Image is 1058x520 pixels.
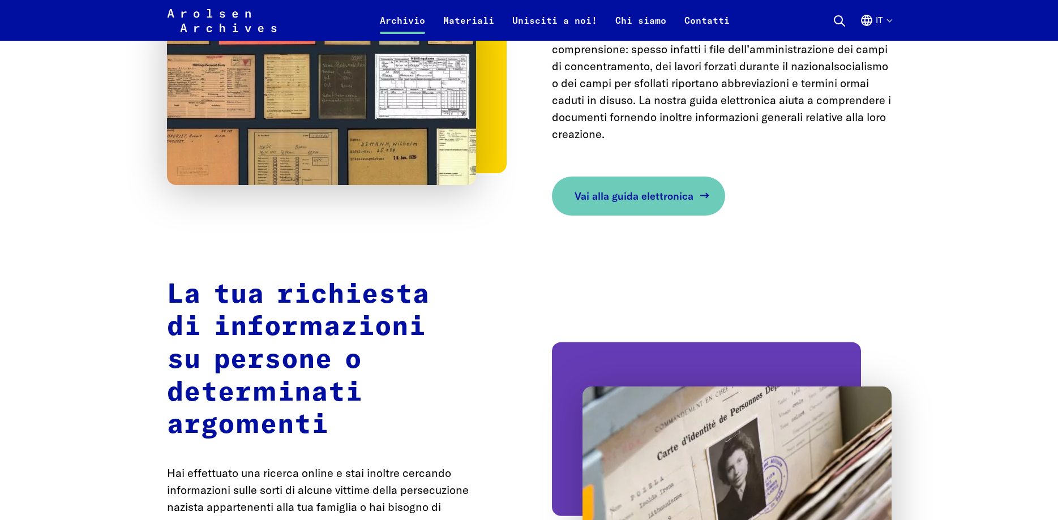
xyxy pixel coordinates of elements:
[606,14,675,41] a: Chi siamo
[675,14,739,41] a: Contatti
[434,14,503,41] a: Materiali
[167,279,507,442] h2: La tua richiesta di informazioni su persone o determinati argomenti
[860,14,892,41] button: Italiano, selezione lingua
[371,14,434,41] a: Archivio
[552,24,892,143] p: Non tutti i materiali degli Arolsen Archives sono di immediata comprensione: spesso infatti i fil...
[371,7,739,34] nav: Primaria
[552,177,725,216] a: Vai alla guida elettronica
[575,188,693,204] span: Vai alla guida elettronica
[503,14,606,41] a: Unisciti a noi!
